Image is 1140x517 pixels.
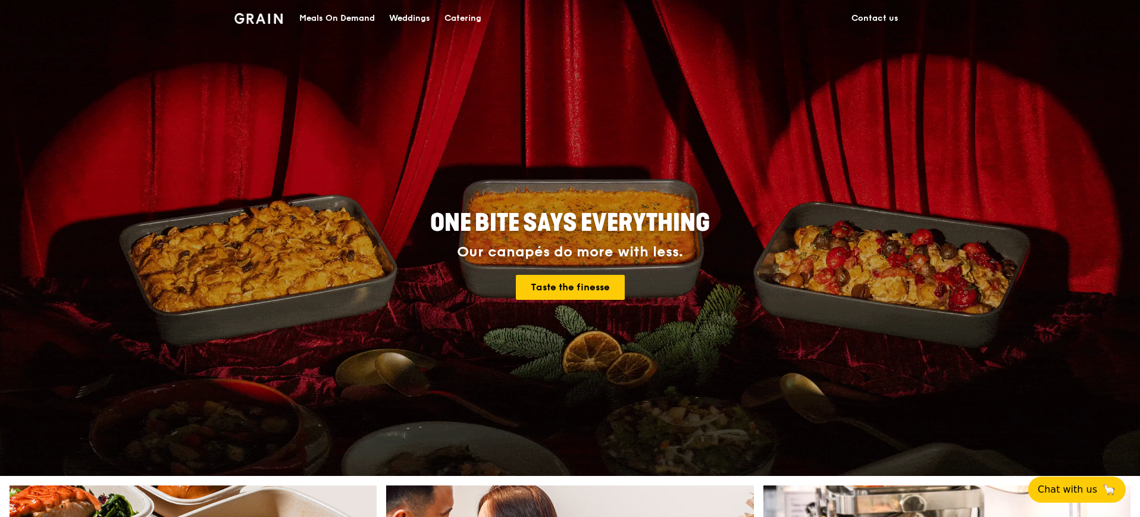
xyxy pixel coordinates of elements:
[444,1,481,36] div: Catering
[437,1,488,36] a: Catering
[389,1,430,36] div: Weddings
[430,209,710,237] span: ONE BITE SAYS EVERYTHING
[1028,477,1126,503] button: Chat with us🦙
[516,275,625,300] a: Taste the finesse
[1102,482,1116,497] span: 🦙
[1038,482,1097,497] span: Chat with us
[382,1,437,36] a: Weddings
[356,244,784,261] div: Our canapés do more with less.
[234,13,283,24] img: Grain
[844,1,906,36] a: Contact us
[299,1,375,36] div: Meals On Demand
